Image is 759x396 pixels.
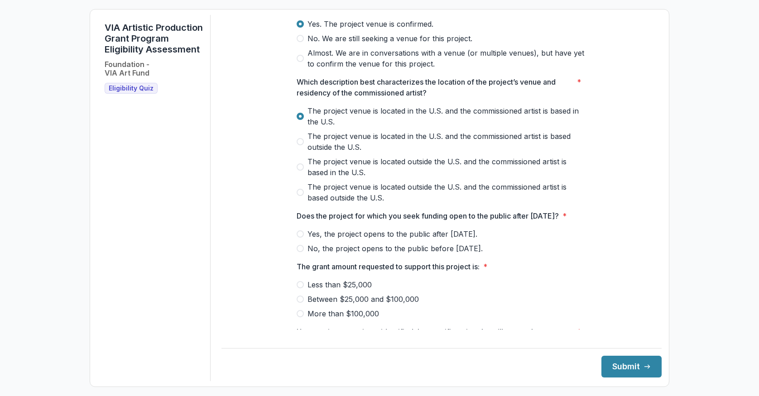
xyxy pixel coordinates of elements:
p: Does the project for which you seek funding open to the public after [DATE]? [297,210,559,221]
span: Eligibility Quiz [109,85,154,92]
span: The project venue is located outside the U.S. and the commissioned artist is based in the U.S. [307,156,586,178]
span: Yes, the project opens to the public after [DATE]. [307,229,477,239]
span: Yes. The project venue is confirmed. [307,19,433,29]
span: The project venue is located in the U.S. and the commissioned artist is based outside the U.S. [307,131,586,153]
span: More than $100,000 [307,308,379,319]
button: Submit [601,356,662,377]
span: No, the project opens to the public before [DATE]. [307,243,483,254]
p: The grant amount requested to support this project is: [297,261,480,272]
p: Which description best characterizes the location of the project’s venue and residency of the com... [297,76,573,98]
h1: VIA Artistic Production Grant Program Eligibility Assessment [105,22,203,55]
p: Have project organizers identified the specific artist who will create the proposed artwork? [297,326,573,348]
h2: Foundation - VIA Art Fund [105,60,149,77]
span: No. We are still seeking a venue for this project. [307,33,472,44]
span: Between $25,000 and $100,000 [307,294,419,305]
span: Less than $25,000 [307,279,372,290]
span: The project venue is located outside the U.S. and the commissioned artist is based outside the U.S. [307,181,586,203]
span: Almost. We are in conversations with a venue (or multiple venues), but have yet to confirm the ve... [307,48,586,69]
span: The project venue is located in the U.S. and the commissioned artist is based in the U.S. [307,105,586,127]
